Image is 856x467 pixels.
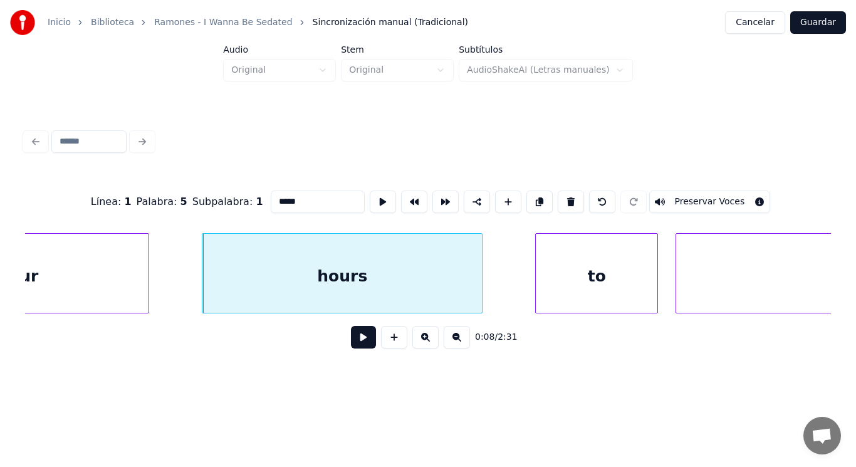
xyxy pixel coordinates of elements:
label: Subtítulos [459,45,633,54]
div: Línea : [91,194,132,209]
button: Toggle [649,191,771,213]
div: Palabra : [137,194,187,209]
span: 1 [256,196,263,207]
div: Subpalabra : [192,194,263,209]
div: Chat abierto [803,417,841,454]
a: Inicio [48,16,71,29]
a: Ramones - I Wanna Be Sedated [154,16,292,29]
span: Sincronización manual (Tradicional) [313,16,468,29]
span: 1 [124,196,131,207]
button: Cancelar [725,11,785,34]
a: Biblioteca [91,16,134,29]
nav: breadcrumb [48,16,468,29]
button: Guardar [790,11,846,34]
span: 5 [180,196,187,207]
div: / [475,331,505,344]
label: Stem [341,45,454,54]
span: 2:31 [498,331,517,344]
label: Audio [223,45,336,54]
span: 0:08 [475,331,494,344]
img: youka [10,10,35,35]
